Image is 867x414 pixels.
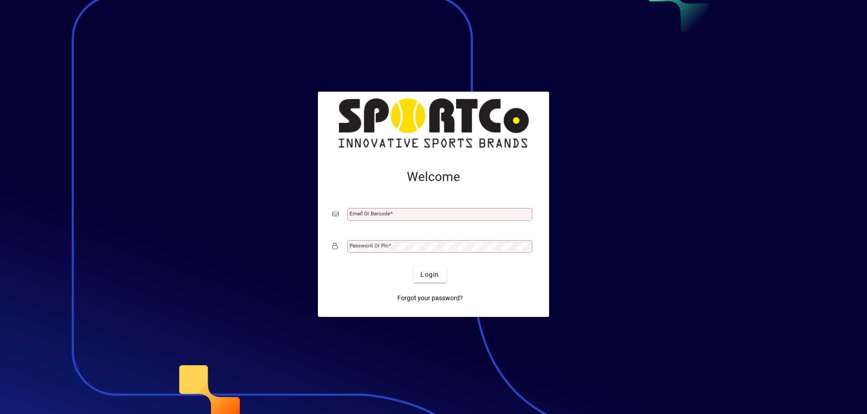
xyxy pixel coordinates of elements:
[394,290,466,306] a: Forgot your password?
[420,270,439,279] span: Login
[350,242,388,249] mat-label: Password or Pin
[397,293,463,303] span: Forgot your password?
[332,169,535,185] h2: Welcome
[350,210,390,217] mat-label: Email or Barcode
[413,266,446,283] button: Login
